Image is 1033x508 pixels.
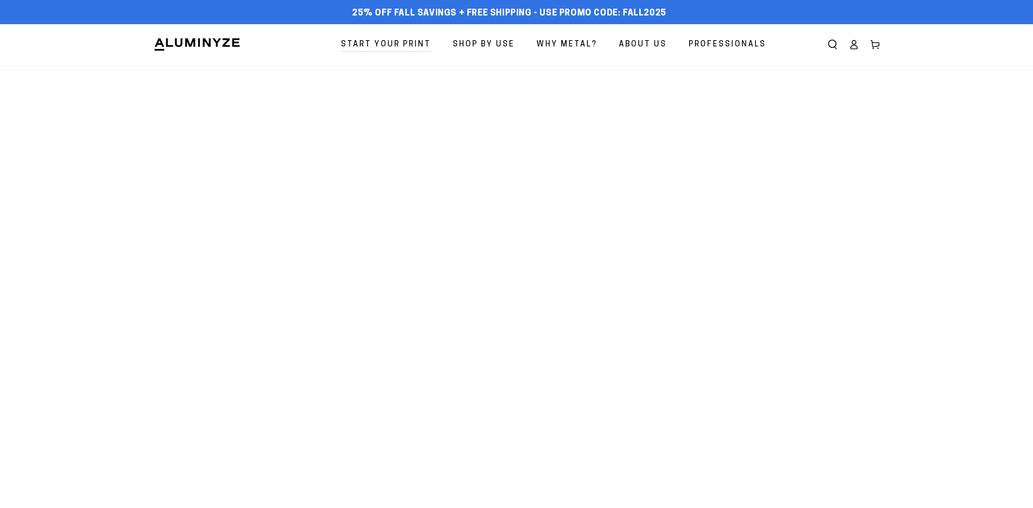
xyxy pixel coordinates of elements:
[529,32,604,58] a: Why Metal?
[446,32,522,58] a: Shop By Use
[822,34,843,55] summary: Search our site
[453,38,515,52] span: Shop By Use
[689,38,766,52] span: Professionals
[612,32,674,58] a: About Us
[154,37,241,52] img: Aluminyze
[341,38,431,52] span: Start Your Print
[352,8,666,19] span: 25% off FALL Savings + Free Shipping - Use Promo Code: FALL2025
[334,32,438,58] a: Start Your Print
[619,38,667,52] span: About Us
[537,38,597,52] span: Why Metal?
[681,32,773,58] a: Professionals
